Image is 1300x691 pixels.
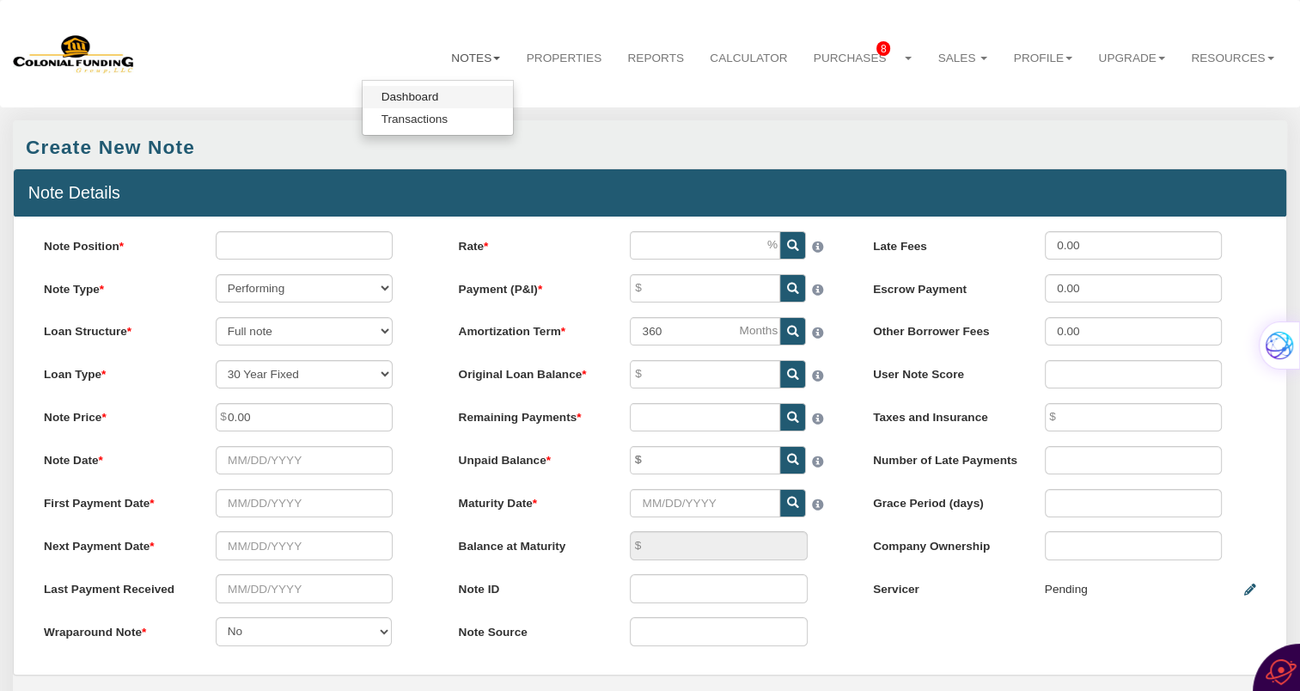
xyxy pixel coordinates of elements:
[801,37,925,80] a: Purchases8
[29,617,201,640] label: Wraparound Note
[216,574,393,602] input: MM/DD/YYYY
[1045,574,1088,604] div: Pending
[925,37,1000,80] a: Sales
[29,403,201,426] label: Note Price
[13,34,135,74] img: 579666
[858,317,1030,340] label: Other Borrower Fees
[438,37,513,80] a: Notes
[1085,37,1178,80] a: Upgrade
[697,37,801,80] a: Calculator
[29,489,201,512] label: First Payment Date
[1001,37,1086,80] a: Profile
[444,317,616,340] label: Amortization Term
[614,37,697,80] a: Reports
[444,489,616,512] label: Maturity Date
[858,231,1030,254] label: Late Fees
[29,531,201,554] label: Next Payment Date
[444,274,616,297] label: Payment (P&I)
[444,617,616,640] label: Note Source
[29,446,201,469] label: Note Date
[858,446,1030,469] label: Number of Late Payments
[444,574,616,597] label: Note ID
[29,274,201,297] label: Note Type
[363,86,513,108] a: Dashboard
[29,231,201,254] label: Note Position
[858,360,1030,383] label: User Note Score
[216,446,393,474] input: MM/DD/YYYY
[26,133,195,161] div: Create New Note
[216,531,393,560] input: MM/DD/YYYY
[514,37,615,80] a: Properties
[858,403,1030,426] label: Taxes and Insurance
[630,231,780,260] input: This field can contain only numeric characters
[876,41,890,56] span: 8
[444,446,616,469] label: Unpaid Balance
[1178,37,1287,80] a: Resources
[363,108,513,131] a: Transactions
[29,574,201,597] label: Last Payment Received
[858,531,1030,554] label: Company Ownership
[630,489,780,517] input: MM/DD/YYYY
[28,184,1272,203] h4: Note Details
[29,317,201,340] label: Loan Structure
[444,403,616,426] label: Remaining Payments
[858,574,1030,597] label: Servicer
[216,489,393,517] input: MM/DD/YYYY
[858,274,1030,297] label: Escrow Payment
[444,531,616,554] label: Balance at Maturity
[858,489,1030,512] label: Grace Period (days)
[29,360,201,383] label: Loan Type
[444,360,616,383] label: Original Loan Balance
[444,231,616,254] label: Rate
